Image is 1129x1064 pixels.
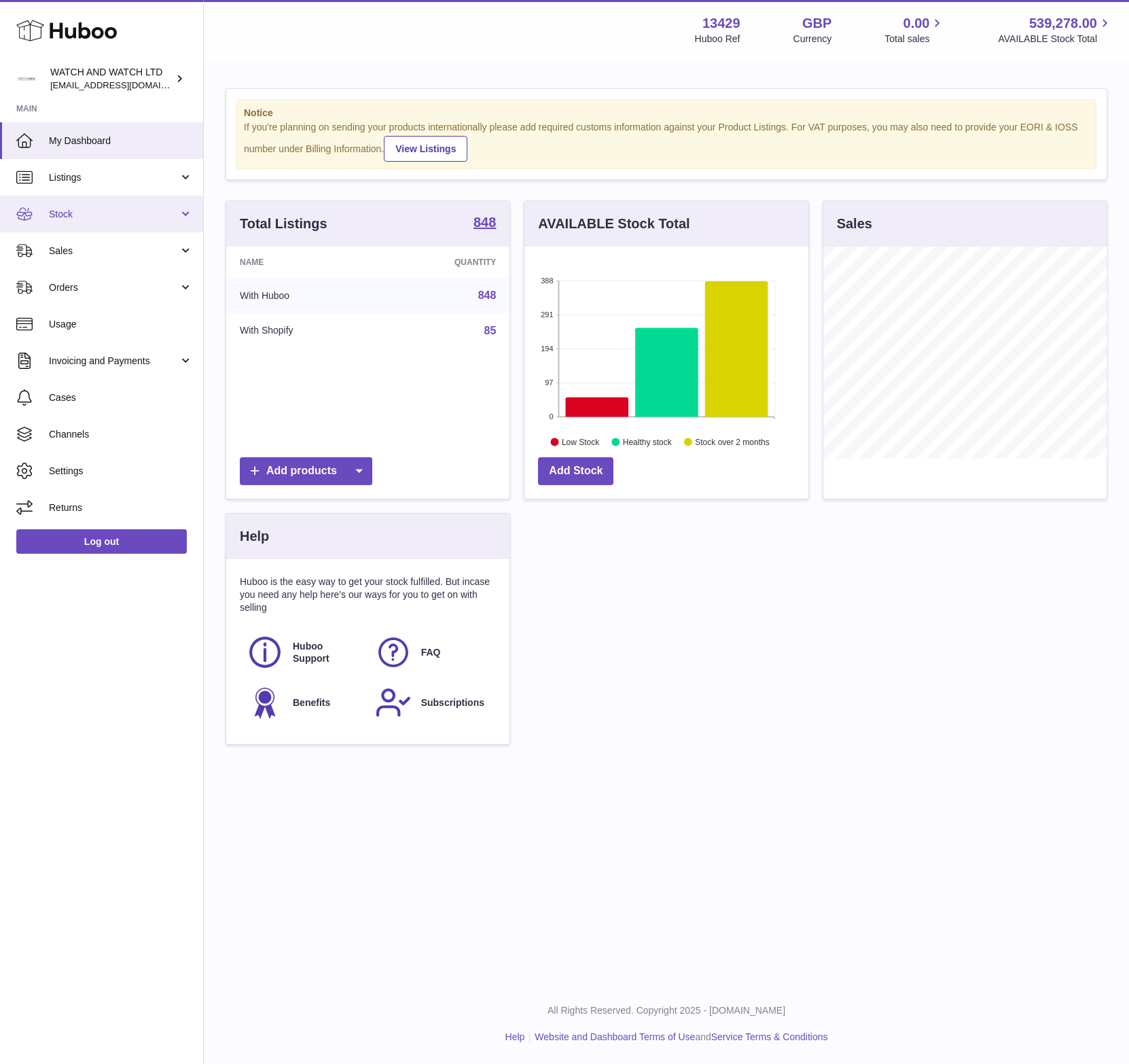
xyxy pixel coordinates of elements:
a: 0.00 Total sales [884,14,945,46]
a: Help [505,1031,525,1042]
h3: Sales [837,215,872,233]
text: Healthy stock [623,437,673,446]
strong: 848 [473,215,496,229]
span: Cases [49,391,193,404]
div: Huboo Ref [695,33,740,46]
a: Huboo Support [247,634,361,671]
li: and [530,1031,827,1044]
a: 848 [478,289,497,301]
img: baris@watchandwatch.co.uk [16,69,37,89]
span: Channels [49,428,193,441]
a: Add products [240,457,372,485]
h3: AVAILABLE Stock Total [538,215,689,233]
a: 848 [473,215,496,232]
text: 194 [541,344,553,353]
a: Benefits [247,684,361,721]
a: Subscriptions [375,684,490,721]
span: [EMAIL_ADDRESS][DOMAIN_NAME] [50,79,200,90]
span: Invoicing and Payments [49,355,179,368]
span: Listings [49,171,179,184]
a: 539,278.00 AVAILABLE Stock Total [998,14,1113,46]
span: My Dashboard [49,135,193,147]
h3: Help [240,527,269,546]
span: Total sales [884,33,945,46]
a: Add Stock [538,457,613,485]
span: Settings [49,465,193,478]
td: With Huboo [226,278,379,313]
a: Service Terms & Conditions [711,1031,828,1042]
a: FAQ [375,634,490,671]
span: Returns [49,501,193,514]
a: View Listings [384,136,467,162]
p: Huboo is the easy way to get your stock fulfilled. But incase you need any help here's our ways f... [240,575,496,614]
span: Orders [49,281,179,294]
td: With Shopify [226,313,379,349]
text: 291 [541,311,553,319]
a: Website and Dashboard Terms of Use [535,1031,695,1042]
span: Sales [49,245,179,258]
text: 388 [541,277,553,285]
div: WATCH AND WATCH LTD [50,66,173,92]
strong: 13429 [702,14,740,33]
a: 85 [484,325,497,336]
th: Name [226,247,379,278]
strong: Notice [244,107,1089,120]
strong: GBP [802,14,831,33]
span: Huboo Support [293,640,360,666]
text: 97 [545,378,554,387]
span: Benefits [293,696,330,709]
span: 539,278.00 [1029,14,1097,33]
span: Stock [49,208,179,221]
th: Quantity [379,247,509,278]
text: Low Stock [562,437,600,446]
span: Usage [49,318,193,331]
div: If you're planning on sending your products internationally please add required customs informati... [244,121,1089,162]
a: Log out [16,529,187,554]
span: AVAILABLE Stock Total [998,33,1113,46]
text: 0 [550,412,554,421]
span: FAQ [421,646,441,659]
h3: Total Listings [240,215,327,233]
p: All Rights Reserved. Copyright 2025 - [DOMAIN_NAME] [215,1004,1118,1017]
text: Stock over 2 months [696,437,770,446]
div: Currency [793,33,832,46]
span: 0.00 [903,14,930,33]
span: Subscriptions [421,696,484,709]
